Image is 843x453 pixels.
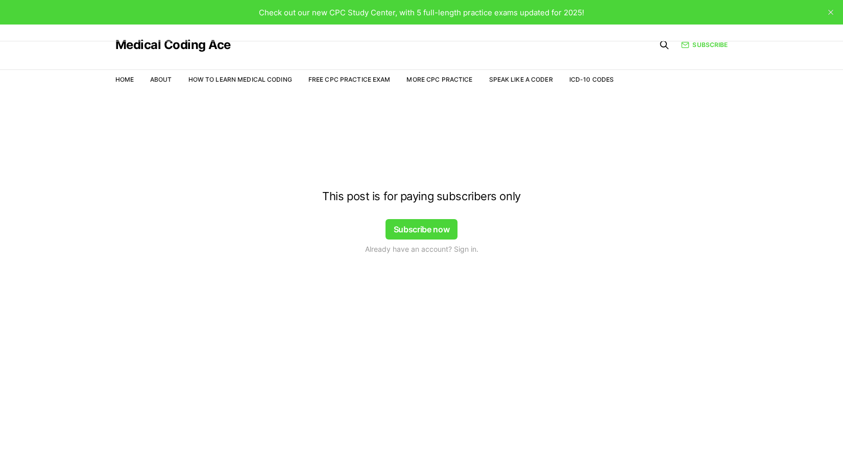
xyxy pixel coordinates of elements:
button: Subscribe now [386,219,458,240]
button: close [823,4,839,20]
a: Subscribe [681,40,728,50]
span: Check out our new CPC Study Center, with 5 full-length practice exams updated for 2025! [259,8,584,17]
iframe: portal-trigger [677,403,843,453]
span: Already have an account? Sign in. [365,244,478,254]
h4: This post is for paying subscribers only [238,190,606,203]
a: Medical Coding Ace [115,39,231,51]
